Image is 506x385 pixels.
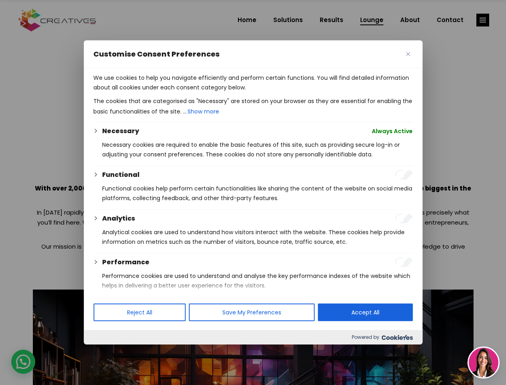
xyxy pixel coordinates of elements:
p: Analytical cookies are used to understand how visitors interact with the website. These cookies h... [102,227,413,247]
p: Necessary cookies are required to enable the basic features of this site, such as providing secur... [102,140,413,159]
p: Functional cookies help perform certain functionalities like sharing the content of the website o... [102,184,413,203]
span: Customise Consent Preferences [93,49,220,59]
p: We use cookies to help you navigate efficiently and perform certain functions. You will find deta... [93,73,413,92]
button: Close [403,49,413,59]
button: Performance [102,257,149,267]
button: Save My Preferences [189,304,314,321]
input: Enable Performance [395,257,413,267]
p: The cookies that are categorised as "Necessary" are stored on your browser as they are essential ... [93,96,413,117]
button: Show more [187,106,220,117]
img: Close [406,52,410,56]
button: Accept All [318,304,413,321]
button: Functional [102,170,139,180]
button: Analytics [102,214,135,223]
span: Always Active [372,126,413,136]
img: agent [469,348,498,377]
p: Performance cookies are used to understand and analyse the key performance indexes of the website... [102,271,413,290]
input: Enable Functional [395,170,413,180]
input: Enable Analytics [395,214,413,223]
button: Reject All [93,304,185,321]
img: Cookieyes logo [381,335,413,340]
button: Necessary [102,126,139,136]
div: Customise Consent Preferences [84,41,422,344]
div: Powered by [84,330,422,344]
